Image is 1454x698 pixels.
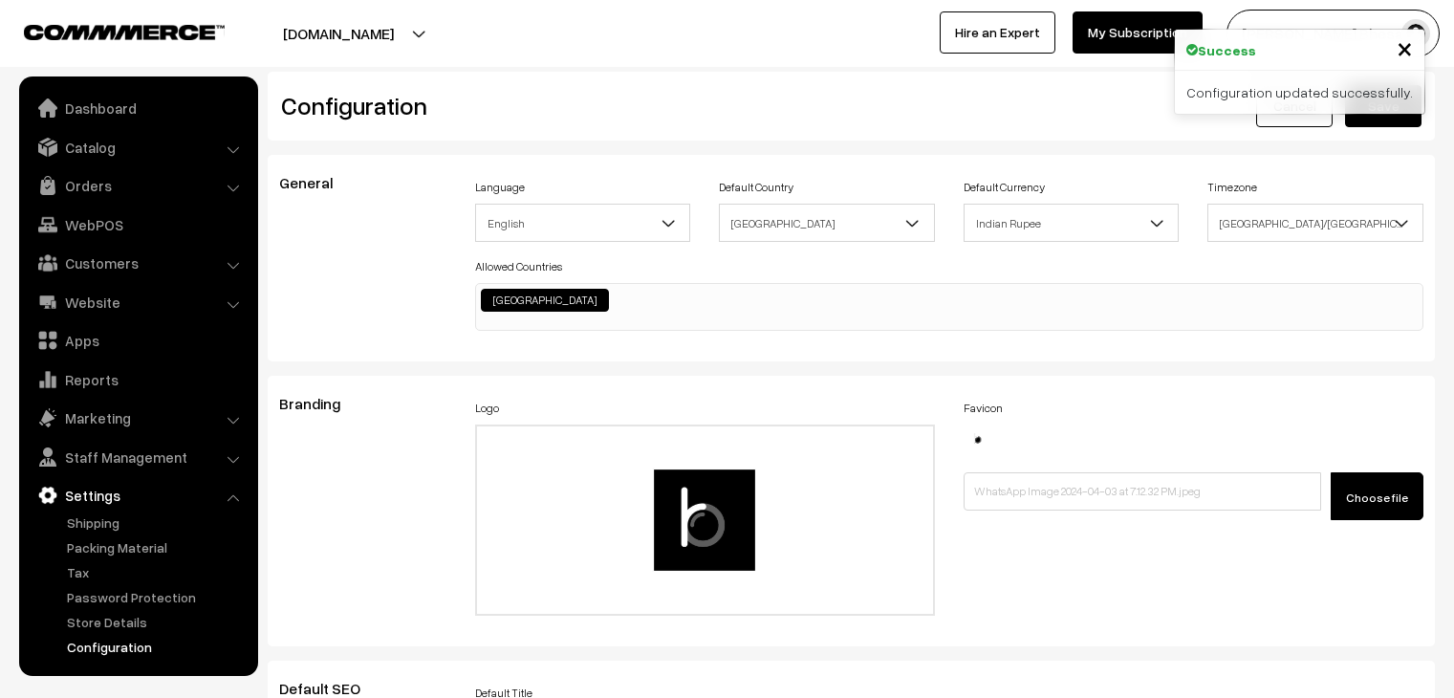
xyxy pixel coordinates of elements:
a: Password Protection [62,587,251,607]
button: Close [1397,33,1413,62]
input: WhatsApp Image 2024-04-03 at 7.12.32 PM.jpeg [964,472,1321,511]
label: Language [475,179,525,196]
a: Reports [24,362,251,397]
h2: Configuration [281,91,837,120]
a: Catalog [24,130,251,164]
a: COMMMERCE [24,19,191,42]
img: COMMMERCE [24,25,225,39]
label: Timezone [1207,179,1257,196]
button: [DOMAIN_NAME] [216,10,461,57]
span: English [475,204,691,242]
a: Configuration [62,637,251,657]
label: Allowed Countries [475,258,562,275]
a: Packing Material [62,537,251,557]
span: Branding [279,394,363,413]
label: Default Country [719,179,793,196]
span: Asia/Kolkata [1207,204,1423,242]
span: India [720,207,934,240]
a: Store Details [62,612,251,632]
label: Favicon [964,400,1003,417]
span: India [719,204,935,242]
a: Orders [24,168,251,203]
div: Configuration updated successfully. [1175,71,1424,114]
button: [PERSON_NAME] Bhesani… [1226,10,1440,57]
a: Tax [62,562,251,582]
img: 17121518668963WhatsApp-Image-2024-04-03-at-71232-PM.jpeg [964,425,992,453]
a: Apps [24,323,251,358]
span: Choose file [1346,491,1408,505]
a: Customers [24,246,251,280]
strong: Success [1198,40,1256,60]
span: Indian Rupee [965,207,1179,240]
label: Default Currency [964,179,1045,196]
a: WebPOS [24,207,251,242]
span: × [1397,30,1413,65]
a: Staff Management [24,440,251,474]
span: Indian Rupee [964,204,1180,242]
a: Dashboard [24,91,251,125]
a: Marketing [24,401,251,435]
span: Default SEO [279,679,383,698]
a: Settings [24,478,251,513]
img: user [1401,19,1430,48]
a: Website [24,285,251,319]
li: India [481,289,609,312]
span: General [279,173,356,192]
a: My Subscription [1073,11,1203,54]
label: Logo [475,400,499,417]
a: Hire an Expert [940,11,1055,54]
span: Asia/Kolkata [1208,207,1422,240]
span: English [476,207,690,240]
a: Shipping [62,513,251,533]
